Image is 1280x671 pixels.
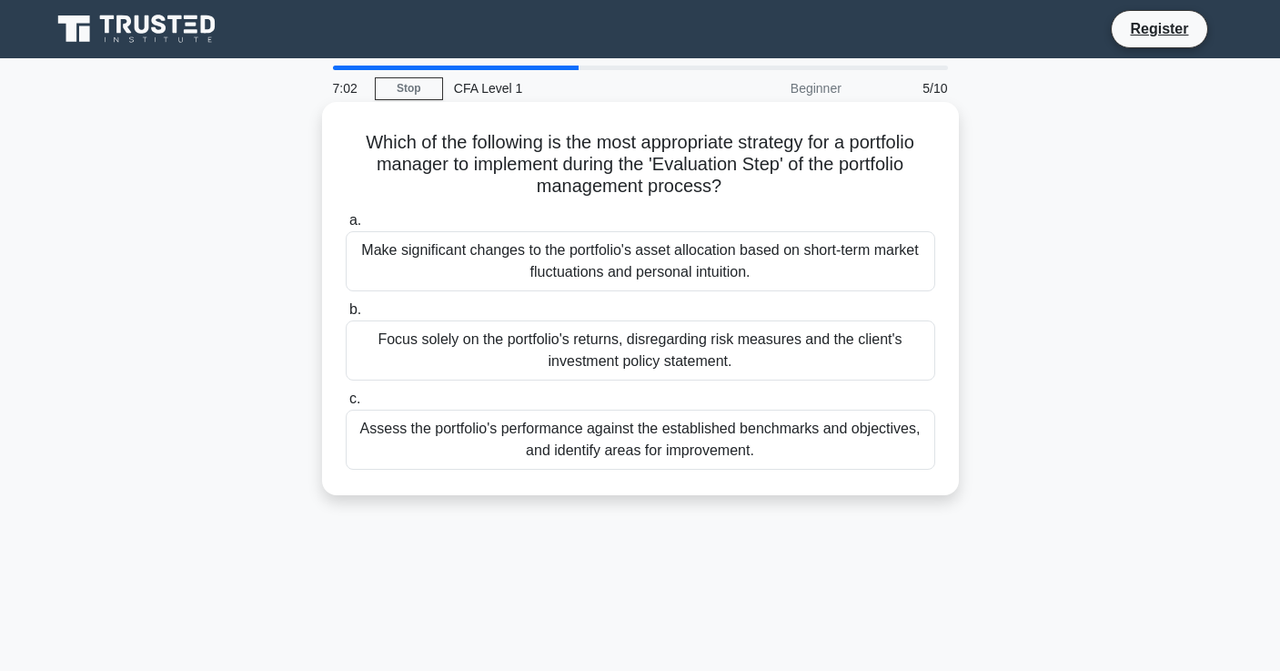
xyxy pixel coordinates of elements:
[346,231,935,291] div: Make significant changes to the portfolio's asset allocation based on short-term market fluctuati...
[693,70,852,107] div: Beginner
[322,70,375,107] div: 7:02
[349,391,360,406] span: c.
[344,131,937,198] h5: Which of the following is the most appropriate strategy for a portfolio manager to implement duri...
[349,301,361,317] span: b.
[346,410,935,470] div: Assess the portfolio's performance against the established benchmarks and objectives, and identif...
[1119,17,1199,40] a: Register
[443,70,693,107] div: CFA Level 1
[349,212,361,228] span: a.
[346,320,935,381] div: Focus solely on the portfolio's returns, disregarding risk measures and the client's investment p...
[852,70,959,107] div: 5/10
[375,77,443,100] a: Stop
